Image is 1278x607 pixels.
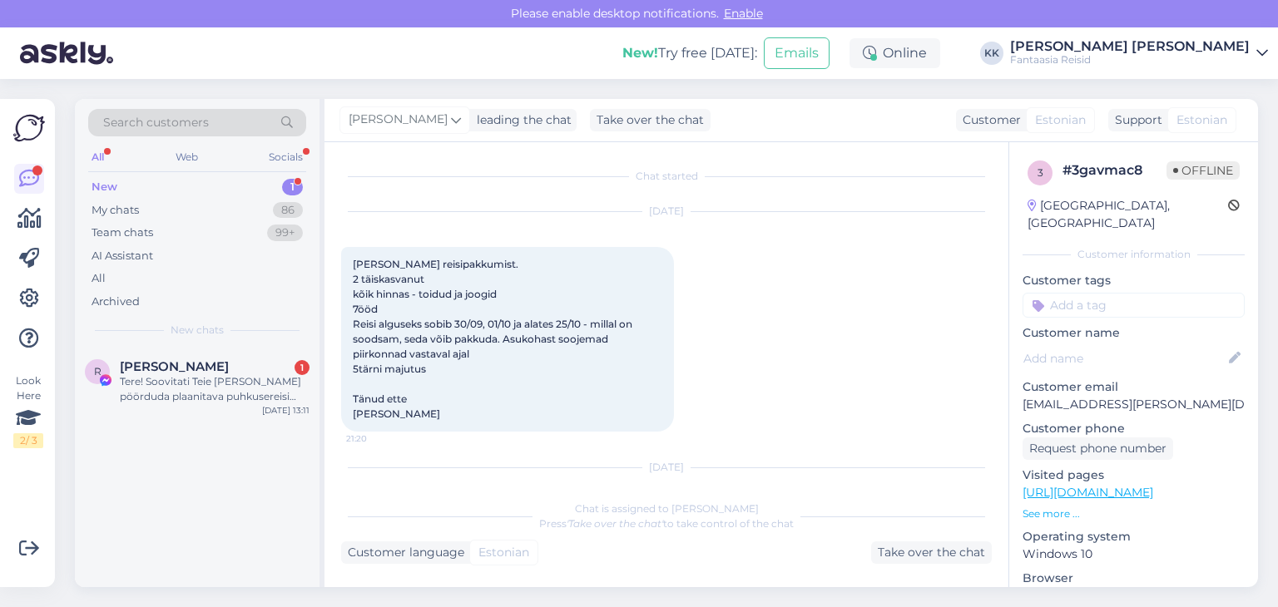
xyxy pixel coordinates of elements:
[171,323,224,338] span: New chats
[267,225,303,241] div: 99+
[1023,349,1226,368] input: Add name
[1010,40,1268,67] a: [PERSON_NAME] [PERSON_NAME]Fantaasia Reisid
[1035,111,1086,129] span: Estonian
[1023,293,1245,318] input: Add a tag
[1023,528,1245,545] p: Operating system
[1023,485,1153,500] a: [URL][DOMAIN_NAME]
[1108,111,1162,129] div: Support
[341,204,992,219] div: [DATE]
[341,544,464,561] div: Customer language
[13,373,43,448] div: Look Here
[1010,40,1250,53] div: [PERSON_NAME] [PERSON_NAME]
[92,202,139,219] div: My chats
[567,517,663,530] i: 'Take over the chat'
[1023,570,1245,587] p: Browser
[88,146,107,168] div: All
[1023,437,1173,460] div: Request phone number
[1023,272,1245,289] p: Customer tags
[265,146,306,168] div: Socials
[295,360,310,375] div: 1
[120,374,310,404] div: Tere! Soovitati Teie [PERSON_NAME] pöörduda plaanitava puhkusereisi raames. Kas teil on võimalik ...
[282,179,303,195] div: 1
[13,112,45,144] img: Askly Logo
[341,169,992,184] div: Chat started
[1023,247,1245,262] div: Customer information
[92,294,140,310] div: Archived
[94,365,102,378] span: R
[120,359,229,374] span: Rando Kuusk
[92,179,117,195] div: New
[92,248,153,264] div: AI Assistant
[1023,466,1245,484] p: Visited pages
[346,432,409,445] span: 21:20
[539,517,794,530] span: Press to take control of the chat
[92,270,106,287] div: All
[1167,161,1240,180] span: Offline
[1023,396,1245,413] p: [EMAIL_ADDRESS][PERSON_NAME][DOMAIN_NAME]
[1023,420,1245,437] p: Customer phone
[92,225,153,241] div: Team chats
[1176,111,1227,129] span: Estonian
[1028,197,1228,232] div: [GEOGRAPHIC_DATA], [GEOGRAPHIC_DATA]
[478,544,529,561] span: Estonian
[980,42,1003,65] div: KK
[1023,324,1245,342] p: Customer name
[172,146,201,168] div: Web
[764,37,830,69] button: Emails
[1023,378,1245,396] p: Customer email
[850,38,940,68] div: Online
[341,460,992,475] div: [DATE]
[1023,506,1245,521] p: See more ...
[719,6,768,21] span: Enable
[470,111,572,129] div: leading the chat
[871,541,992,564] div: Take over the chat
[622,43,757,63] div: Try free [DATE]:
[575,502,759,515] span: Chat is assigned to [PERSON_NAME]
[349,111,448,129] span: [PERSON_NAME]
[1023,545,1245,563] p: Windows 10
[590,109,711,131] div: Take over the chat
[1038,166,1043,179] span: 3
[103,114,209,131] span: Search customers
[13,433,43,448] div: 2 / 3
[353,258,635,420] span: [PERSON_NAME] reisipakkumist. 2 täiskasvanut kõik hinnas - toidud ja joogid 7ööd Reisi alguseks s...
[1063,160,1167,180] div: # 3gavmac8
[1010,53,1250,67] div: Fantaasia Reisid
[622,45,658,61] b: New!
[273,202,303,219] div: 86
[956,111,1021,129] div: Customer
[262,404,310,417] div: [DATE] 13:11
